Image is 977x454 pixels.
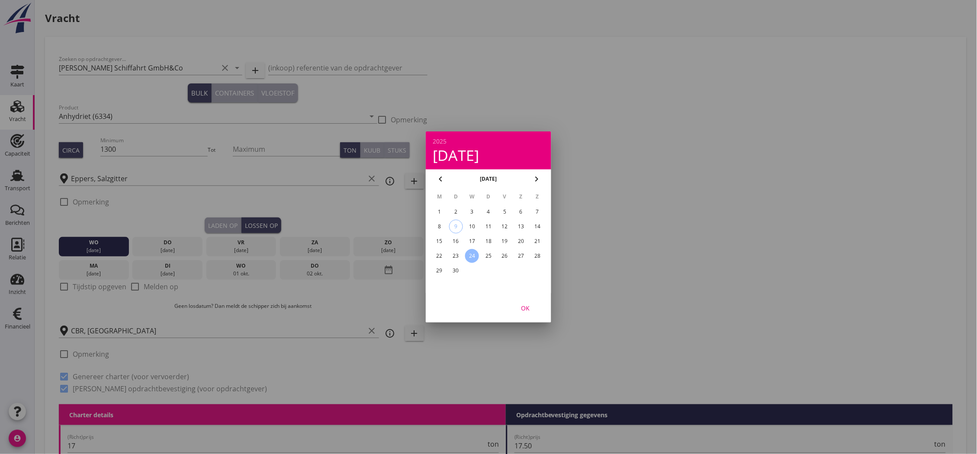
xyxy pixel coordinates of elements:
button: 8 [433,220,447,233]
th: Z [530,189,545,204]
button: 22 [433,249,447,263]
button: 29 [433,264,447,278]
button: 21 [530,234,544,248]
button: 20 [514,234,528,248]
button: 28 [530,249,544,263]
button: 6 [514,205,528,219]
button: 4 [482,205,495,219]
button: 25 [482,249,495,263]
button: 10 [465,220,479,233]
button: OK [506,300,544,316]
button: 5 [498,205,512,219]
div: OK [513,304,537,313]
button: 13 [514,220,528,233]
button: 1 [433,205,447,219]
button: 3 [465,205,479,219]
button: 24 [465,249,479,263]
button: 15 [433,234,447,248]
th: W [464,189,480,204]
div: 9 [450,220,463,233]
button: 18 [482,234,495,248]
th: M [432,189,447,204]
div: [DATE] [433,148,544,163]
button: 16 [449,234,463,248]
button: 30 [449,264,463,278]
th: V [497,189,513,204]
i: chevron_right [531,174,542,184]
button: 7 [530,205,544,219]
button: 19 [498,234,512,248]
button: 17 [465,234,479,248]
th: Z [514,189,529,204]
button: 9 [449,220,463,233]
button: 27 [514,249,528,263]
button: 14 [530,220,544,233]
th: D [481,189,496,204]
button: 26 [498,249,512,263]
button: 2 [449,205,463,219]
i: chevron_left [435,174,446,184]
button: [DATE] [478,173,500,185]
div: 2025 [433,138,544,144]
button: 23 [449,249,463,263]
th: D [448,189,464,204]
button: 11 [482,220,495,233]
button: 12 [498,220,512,233]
